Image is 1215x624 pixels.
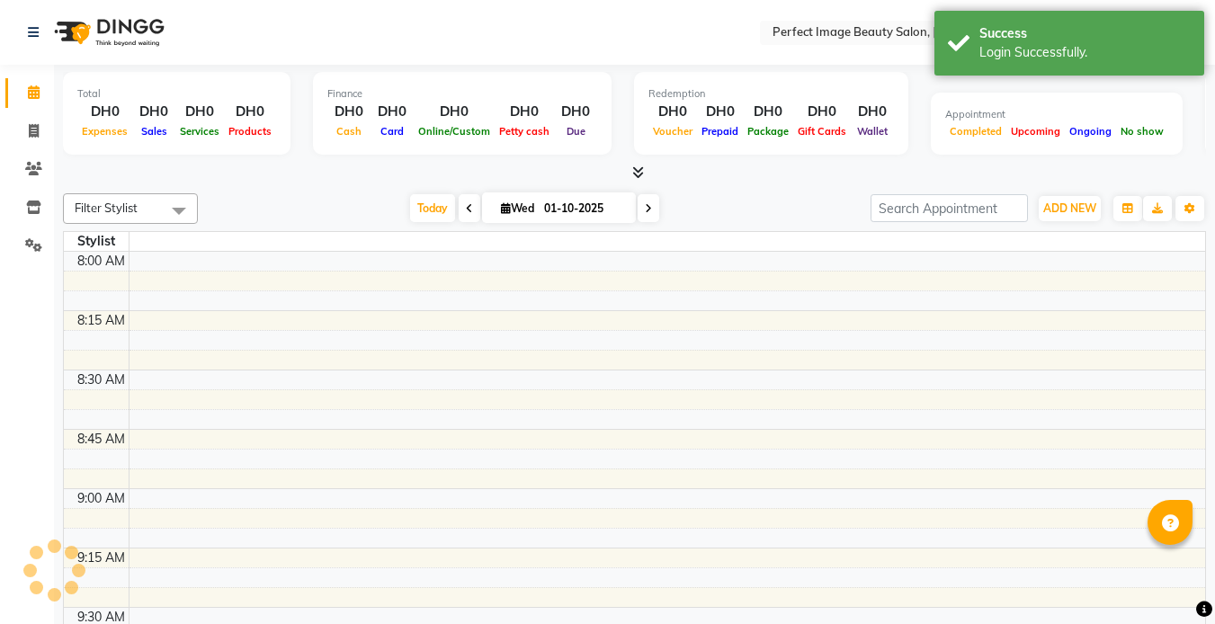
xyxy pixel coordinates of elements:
span: Due [562,125,590,138]
div: Redemption [648,86,894,102]
div: 9:15 AM [74,548,129,567]
span: Petty cash [495,125,554,138]
div: DH0 [175,102,224,122]
div: 9:00 AM [74,489,129,508]
span: Wed [496,201,539,215]
div: DH0 [371,102,414,122]
div: Success [979,24,1191,43]
span: Today [410,194,455,222]
div: DH0 [414,102,495,122]
img: logo [46,7,169,58]
span: Completed [945,125,1006,138]
span: Cash [332,125,366,138]
div: DH0 [743,102,793,122]
span: Expenses [77,125,132,138]
span: Filter Stylist [75,201,138,215]
div: 8:00 AM [74,252,129,271]
div: DH0 [132,102,175,122]
span: Prepaid [697,125,743,138]
span: Services [175,125,224,138]
span: Ongoing [1065,125,1116,138]
div: Total [77,86,276,102]
div: DH0 [327,102,371,122]
span: Card [376,125,408,138]
div: 8:30 AM [74,370,129,389]
div: Stylist [64,232,129,251]
span: Voucher [648,125,697,138]
span: Wallet [853,125,892,138]
span: Package [743,125,793,138]
input: Search Appointment [871,194,1028,222]
div: DH0 [77,102,132,122]
div: Finance [327,86,597,102]
div: 8:45 AM [74,430,129,449]
span: Online/Custom [414,125,495,138]
div: DH0 [554,102,597,122]
span: No show [1116,125,1168,138]
div: DH0 [793,102,851,122]
div: DH0 [648,102,697,122]
span: Sales [137,125,172,138]
span: Products [224,125,276,138]
span: Gift Cards [793,125,851,138]
div: Login Successfully. [979,43,1191,62]
div: Appointment [945,107,1168,122]
div: DH0 [697,102,743,122]
div: 8:15 AM [74,311,129,330]
span: ADD NEW [1043,201,1096,215]
input: 2025-10-01 [539,195,629,222]
div: DH0 [224,102,276,122]
span: Upcoming [1006,125,1065,138]
div: DH0 [495,102,554,122]
button: ADD NEW [1039,196,1101,221]
div: DH0 [851,102,894,122]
